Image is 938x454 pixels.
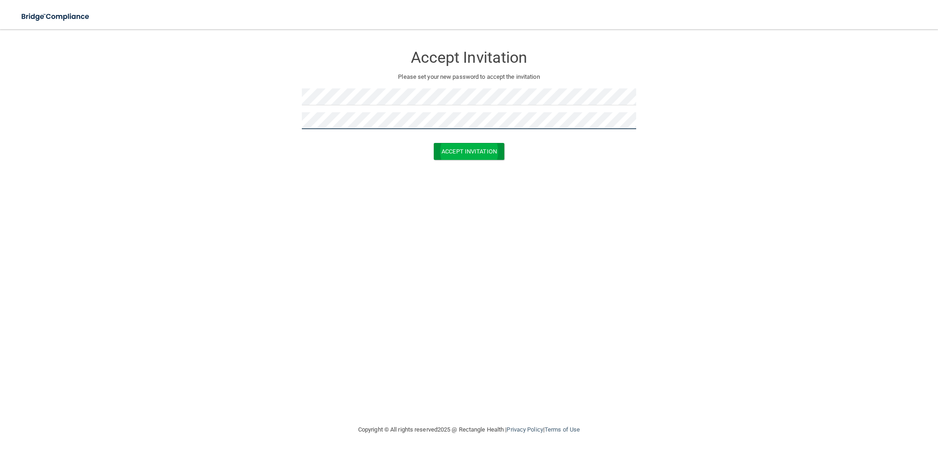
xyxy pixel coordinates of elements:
button: Accept Invitation [434,143,504,160]
p: Please set your new password to accept the invitation [309,71,629,82]
a: Terms of Use [545,426,580,433]
h3: Accept Invitation [302,49,636,66]
a: Privacy Policy [507,426,543,433]
img: bridge_compliance_login_screen.278c3ca4.svg [14,7,98,26]
div: Copyright © All rights reserved 2025 @ Rectangle Health | | [302,415,636,444]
